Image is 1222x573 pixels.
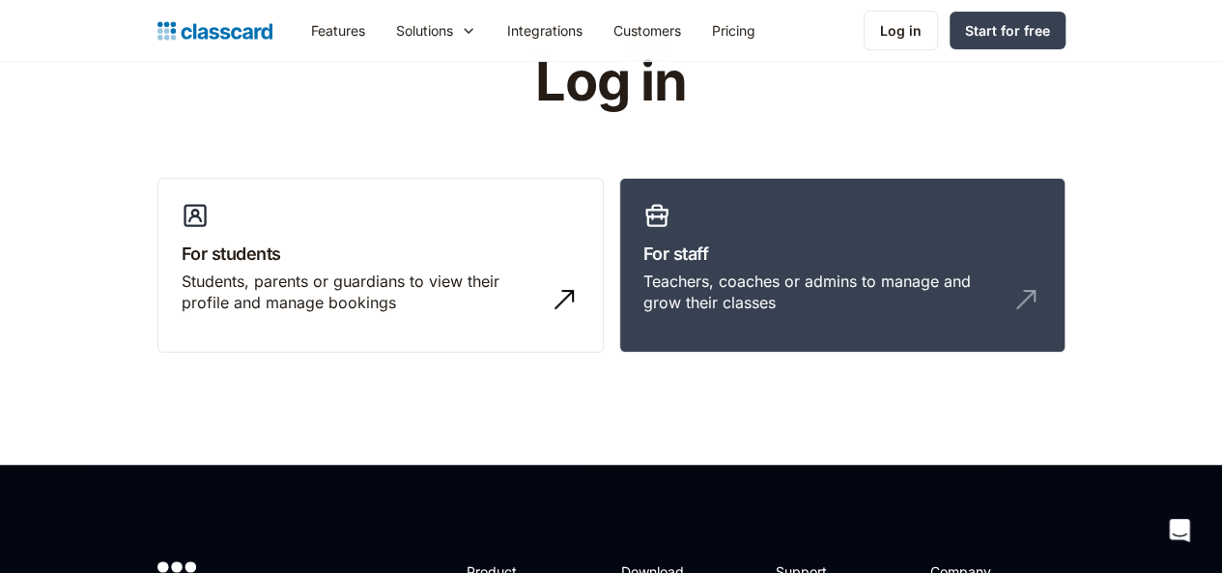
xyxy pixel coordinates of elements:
[880,20,922,41] div: Log in
[157,178,604,354] a: For studentsStudents, parents or guardians to view their profile and manage bookings
[1156,507,1203,554] div: Open Intercom Messenger
[643,241,1041,267] h3: For staff
[296,9,381,52] a: Features
[950,12,1066,49] a: Start for free
[864,11,938,50] a: Log in
[304,52,918,112] h1: Log in
[643,271,1003,314] div: Teachers, coaches or admins to manage and grow their classes
[619,178,1066,354] a: For staffTeachers, coaches or admins to manage and grow their classes
[182,241,580,267] h3: For students
[696,9,771,52] a: Pricing
[965,20,1050,41] div: Start for free
[396,20,453,41] div: Solutions
[182,271,541,314] div: Students, parents or guardians to view their profile and manage bookings
[492,9,598,52] a: Integrations
[598,9,696,52] a: Customers
[381,9,492,52] div: Solutions
[157,17,272,44] a: home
